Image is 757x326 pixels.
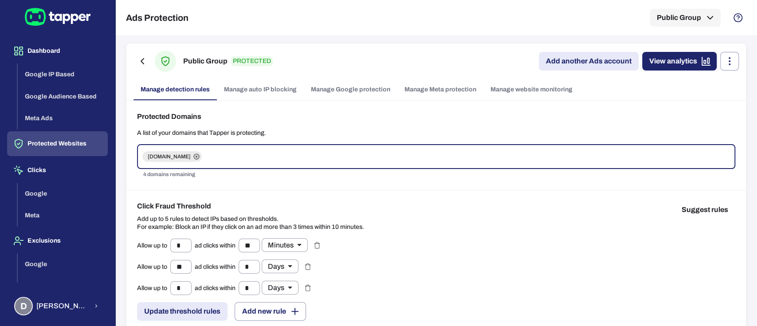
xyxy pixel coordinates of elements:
[18,107,108,130] button: Meta Ads
[137,201,364,212] h6: Click Fraud Threshold
[18,189,108,196] a: Google
[137,281,298,295] div: Allow up to ad clicks within
[18,70,108,78] a: Google IP Based
[642,52,717,71] a: View analytics
[18,275,108,297] button: Meta
[36,302,88,310] span: [PERSON_NAME] [PERSON_NAME]
[231,56,273,66] p: PROTECTED
[7,236,108,244] a: Exclusions
[18,211,108,219] a: Meta
[7,158,108,183] button: Clicks
[142,151,202,162] div: [DOMAIN_NAME]
[18,204,108,227] button: Meta
[235,302,306,321] button: Add new rule
[133,79,217,100] a: Manage detection rules
[7,39,108,63] button: Dashboard
[14,297,33,315] div: D
[18,86,108,108] button: Google Audience Based
[18,183,108,205] button: Google
[650,9,721,27] button: Public Group
[262,238,308,252] div: Minutes
[18,259,108,267] a: Google
[18,63,108,86] button: Google IP Based
[137,111,735,122] h6: Protected Domains
[7,139,108,147] a: Protected Websites
[217,79,304,100] a: Manage auto IP blocking
[675,201,735,219] button: Suggest rules
[142,153,196,160] span: [DOMAIN_NAME]
[483,79,580,100] a: Manage website monitoring
[7,131,108,156] button: Protected Websites
[7,166,108,173] a: Clicks
[397,79,483,100] a: Manage Meta protection
[18,92,108,99] a: Google Audience Based
[137,238,308,252] div: Allow up to ad clicks within
[7,293,108,319] button: D[PERSON_NAME] [PERSON_NAME]
[304,79,397,100] a: Manage Google protection
[143,170,729,179] p: 4 domains remaining
[539,52,639,71] a: Add another Ads account
[137,215,364,231] p: Add up to 5 rules to detect IPs based on thresholds. For example: Block an IP if they click on an...
[18,282,108,289] a: Meta
[126,12,188,23] h5: Ads Protection
[262,281,298,295] div: Days
[7,228,108,253] button: Exclusions
[137,259,298,274] div: Allow up to ad clicks within
[7,47,108,54] a: Dashboard
[18,253,108,275] button: Google
[183,56,227,67] h6: Public Group
[137,302,227,321] button: Update threshold rules
[262,259,298,273] div: Days
[18,114,108,122] a: Meta Ads
[137,129,735,137] p: A list of your domains that Tapper is protecting.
